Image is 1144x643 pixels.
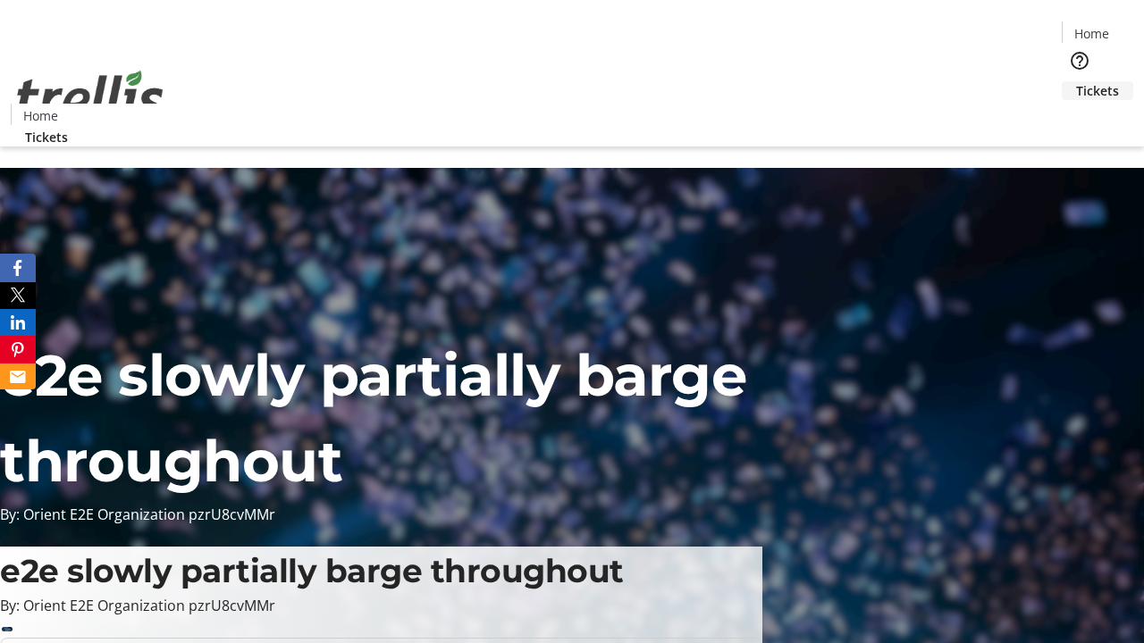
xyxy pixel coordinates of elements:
a: Tickets [11,128,82,146]
button: Help [1062,43,1098,79]
a: Home [1063,24,1120,43]
img: Orient E2E Organization pzrU8cvMMr's Logo [11,51,170,140]
button: Cart [1062,100,1098,136]
span: Home [23,106,58,125]
span: Home [1074,24,1109,43]
a: Home [12,106,69,125]
span: Tickets [25,128,68,146]
a: Tickets [1062,81,1133,100]
span: Tickets [1076,81,1119,100]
